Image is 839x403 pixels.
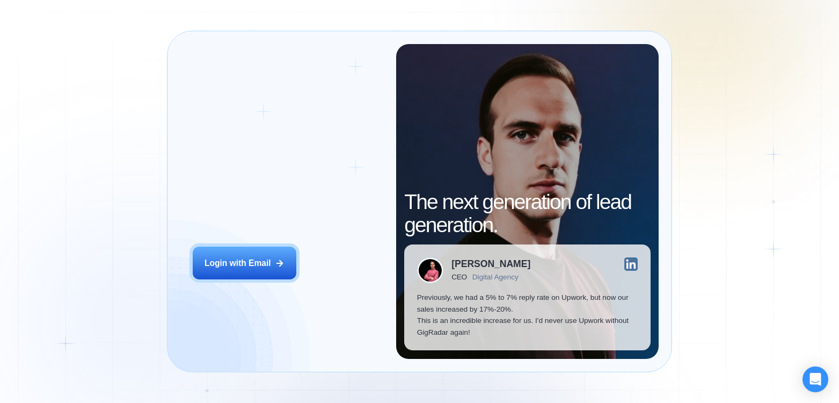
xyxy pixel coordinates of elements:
div: [PERSON_NAME] [451,260,530,269]
div: Login with Email [205,257,271,269]
button: Login with Email [193,247,296,279]
div: Digital Agency [472,273,519,282]
div: CEO [451,273,467,282]
div: Open Intercom Messenger [802,366,828,392]
p: Previously, we had a 5% to 7% reply rate on Upwork, but now our sales increased by 17%-20%. This ... [417,292,638,338]
h2: The next generation of lead generation. [404,190,651,236]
